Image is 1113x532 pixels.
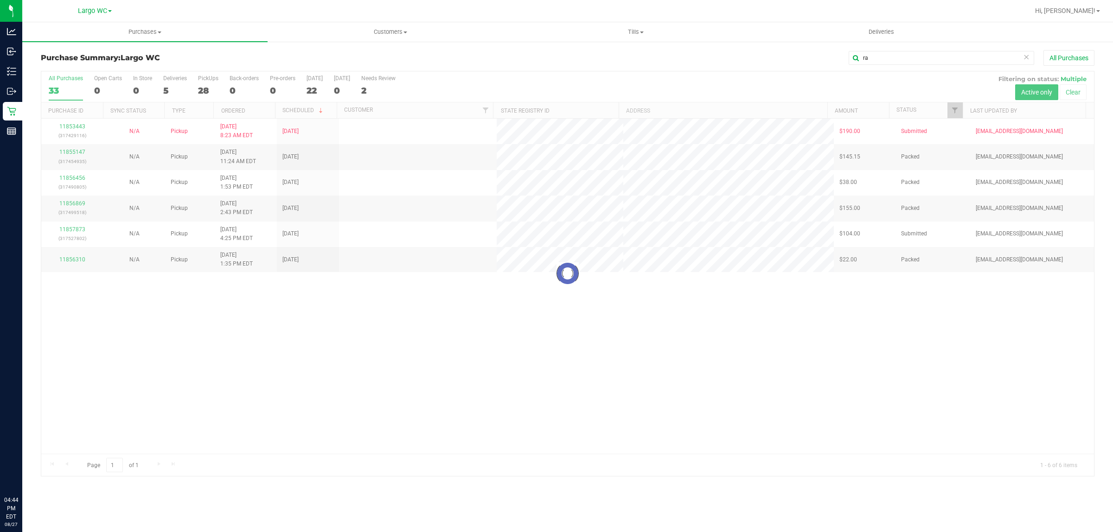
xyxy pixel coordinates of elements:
inline-svg: Retail [7,107,16,116]
button: All Purchases [1043,50,1094,66]
a: Purchases [22,22,268,42]
span: Hi, [PERSON_NAME]! [1035,7,1095,14]
a: Customers [268,22,513,42]
span: Customers [268,28,512,36]
span: Clear [1023,51,1030,63]
input: Search Purchase ID, Original ID, State Registry ID or Customer Name... [849,51,1034,65]
p: 04:44 PM EDT [4,496,18,521]
iframe: Resource center [9,458,37,486]
span: Largo WC [78,7,107,15]
inline-svg: Analytics [7,27,16,36]
p: 08/27 [4,521,18,528]
span: Purchases [22,28,268,36]
inline-svg: Inventory [7,67,16,76]
span: Largo WC [121,53,160,62]
h3: Purchase Summary: [41,54,392,62]
inline-svg: Reports [7,127,16,136]
span: Deliveries [856,28,907,36]
span: Tills [513,28,758,36]
a: Deliveries [759,22,1004,42]
inline-svg: Outbound [7,87,16,96]
inline-svg: Inbound [7,47,16,56]
a: Tills [513,22,758,42]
